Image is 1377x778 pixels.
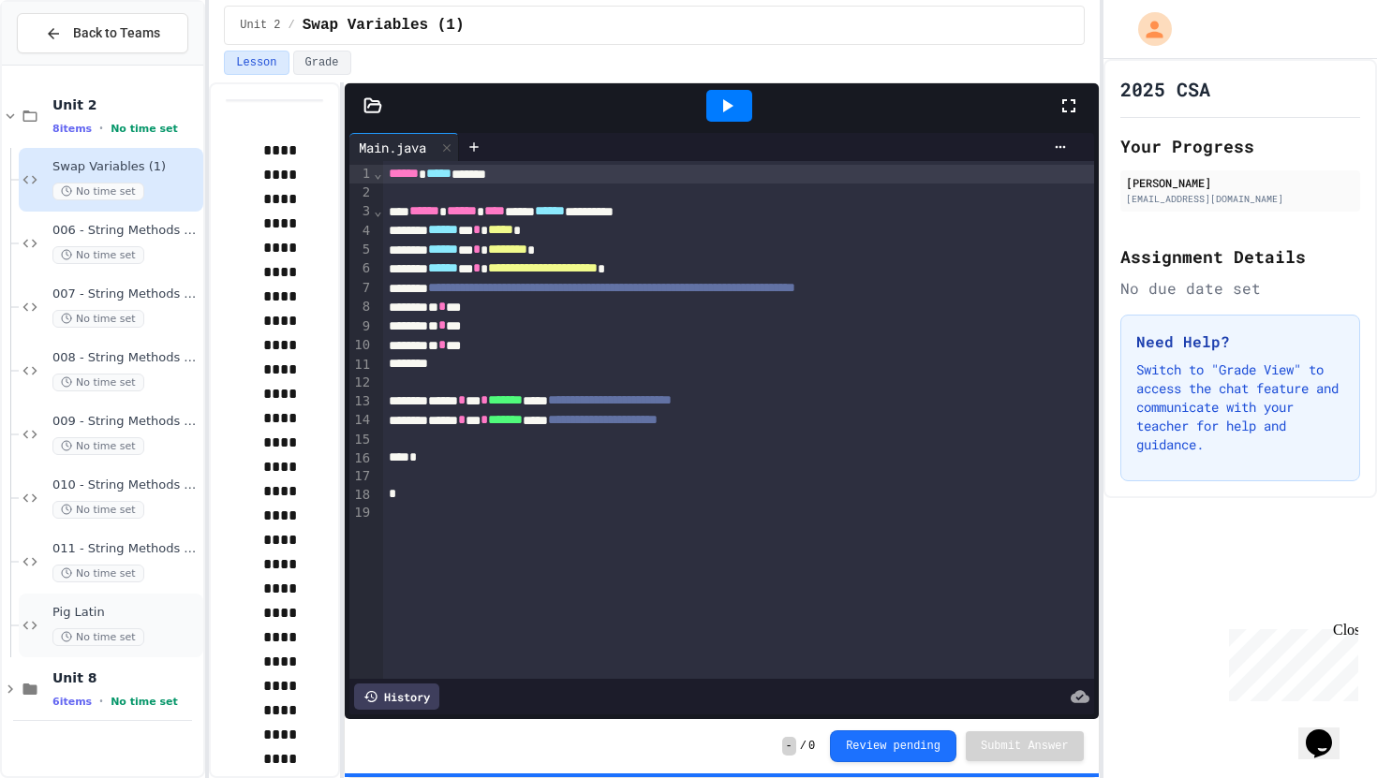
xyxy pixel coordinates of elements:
div: My Account [1118,7,1177,51]
span: Fold line [373,166,382,181]
div: 11 [349,356,373,374]
h2: Your Progress [1120,133,1360,159]
span: No time set [52,501,144,519]
span: Pig Latin [52,605,200,621]
span: No time set [52,565,144,582]
span: 008 - String Methods - indexOf [52,350,200,366]
button: Submit Answer [966,731,1084,761]
div: Main.java [349,133,459,161]
button: Back to Teams [17,13,188,53]
div: 10 [349,336,373,355]
iframe: chat widget [1222,622,1358,701]
div: 17 [349,467,373,486]
div: [PERSON_NAME] [1126,174,1355,191]
span: Unit 2 [52,96,200,113]
div: 18 [349,486,373,505]
h3: Need Help? [1136,330,1344,353]
span: Submit Answer [981,739,1069,754]
span: No time set [52,246,144,264]
button: Lesson [224,51,289,75]
span: No time set [111,123,178,135]
span: Swap Variables (1) [303,14,465,37]
span: No time set [52,310,144,328]
div: 3 [349,202,373,221]
button: Grade [293,51,351,75]
div: 19 [349,504,373,522]
span: No time set [52,183,144,200]
h2: Assignment Details [1120,243,1360,270]
div: [EMAIL_ADDRESS][DOMAIN_NAME] [1126,192,1355,206]
span: 6 items [52,696,92,708]
span: 007 - String Methods - charAt [52,286,200,302]
span: / [289,18,295,33]
div: 6 [349,259,373,278]
div: History [354,683,439,710]
div: 5 [349,241,373,259]
div: No due date set [1120,277,1360,300]
div: 7 [349,279,373,298]
span: Unit 8 [52,669,200,686]
span: / [800,739,807,754]
iframe: chat widget [1298,703,1358,759]
span: Back to Teams [73,23,160,43]
span: No time set [52,628,144,646]
span: • [99,694,103,709]
span: 0 [808,739,815,754]
div: 12 [349,374,373,392]
div: 9 [349,317,373,336]
div: 13 [349,392,373,411]
span: No time set [52,374,144,391]
span: 009 - String Methods - substring [52,414,200,430]
h1: 2025 CSA [1120,76,1210,102]
div: 8 [349,298,373,316]
span: - [782,737,796,756]
span: Fold line [373,203,382,218]
span: 010 - String Methods Practice 1 [52,477,200,493]
div: 16 [349,449,373,468]
div: Chat with us now!Close [7,7,129,119]
span: 011 - String Methods Practice 2 [52,541,200,557]
span: • [99,121,103,136]
p: Switch to "Grade View" to access the chat feature and communicate with your teacher for help and ... [1136,360,1344,454]
span: No time set [52,437,144,455]
span: 006 - String Methods - Length [52,223,200,239]
button: Review pending [830,730,956,762]
span: Swap Variables (1) [52,159,200,175]
span: Unit 2 [240,18,280,33]
div: 1 [349,165,373,183]
div: 4 [349,222,373,241]
div: 14 [349,411,373,430]
div: Main.java [349,138,436,157]
span: 8 items [52,123,92,135]
div: 2 [349,183,373,202]
div: 15 [349,431,373,449]
span: No time set [111,696,178,708]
